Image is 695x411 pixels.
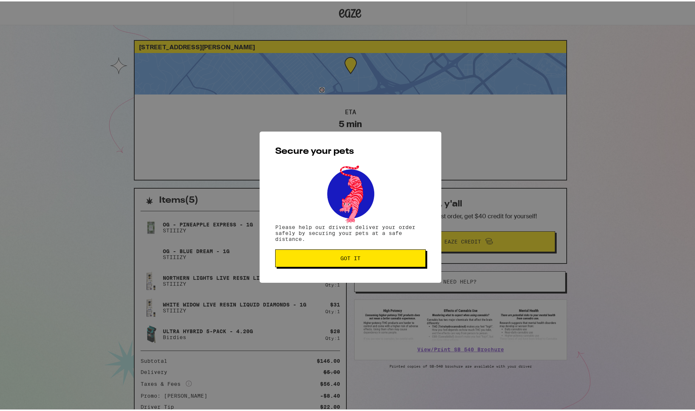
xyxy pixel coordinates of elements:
button: Got it [275,248,426,266]
span: Got it [340,254,360,259]
p: Please help our drivers deliver your order safely by securing your pets at a safe distance. [275,223,426,241]
img: pets [320,162,381,223]
h2: Secure your pets [275,146,426,155]
span: Hi. Need any help? [4,5,53,11]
